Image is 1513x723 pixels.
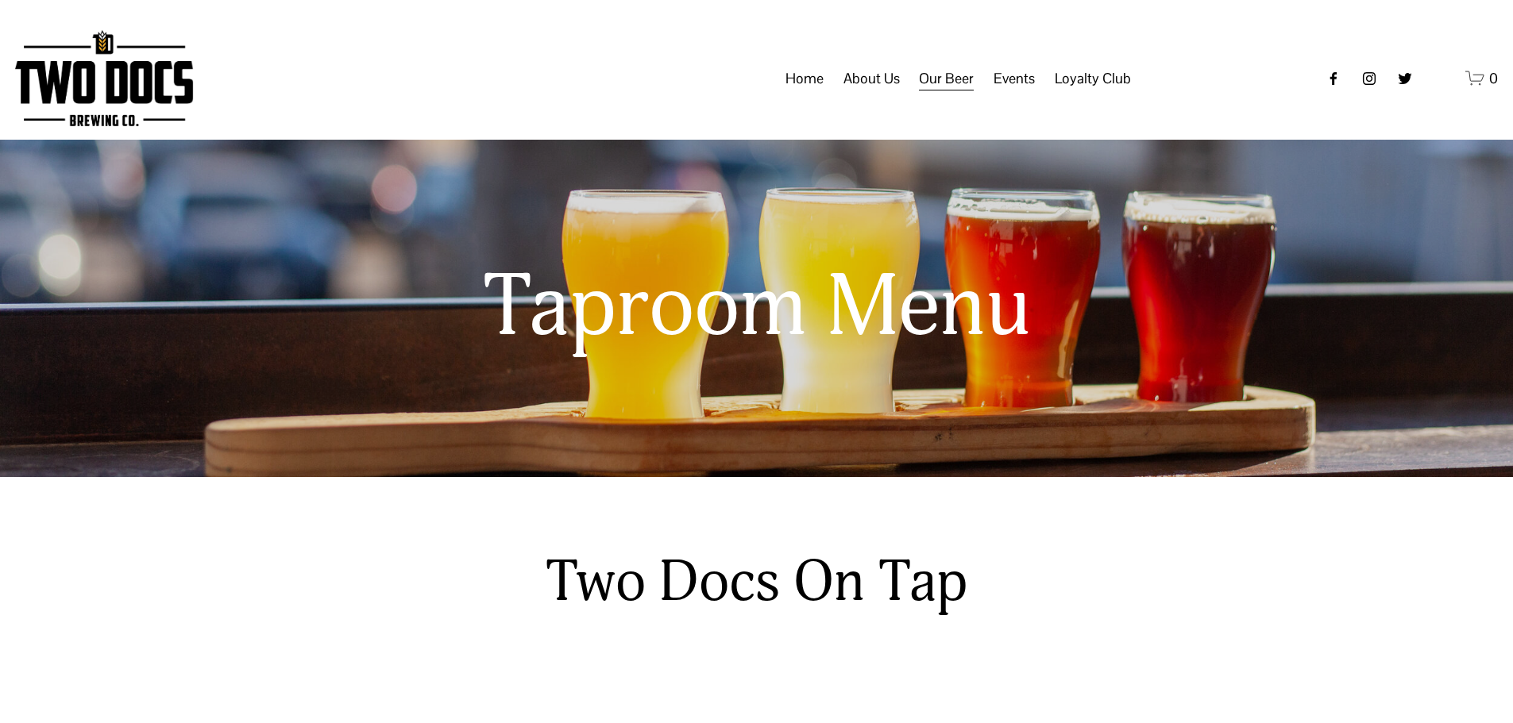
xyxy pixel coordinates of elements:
a: twitter-unauth [1397,71,1413,87]
a: instagram-unauth [1361,71,1377,87]
img: Two Docs Brewing Co. [15,30,193,126]
h1: Taproom Menu [340,260,1174,356]
span: Our Beer [919,65,974,92]
span: 0 [1489,69,1498,87]
span: About Us [843,65,900,92]
h2: Two Docs On Tap [485,548,1028,618]
a: Facebook [1326,71,1341,87]
a: folder dropdown [843,63,900,94]
a: folder dropdown [919,63,974,94]
span: Loyalty Club [1055,65,1131,92]
span: Events [994,65,1035,92]
a: folder dropdown [994,63,1035,94]
a: Home [785,63,824,94]
a: 0 items in cart [1465,68,1498,88]
a: folder dropdown [1055,63,1131,94]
